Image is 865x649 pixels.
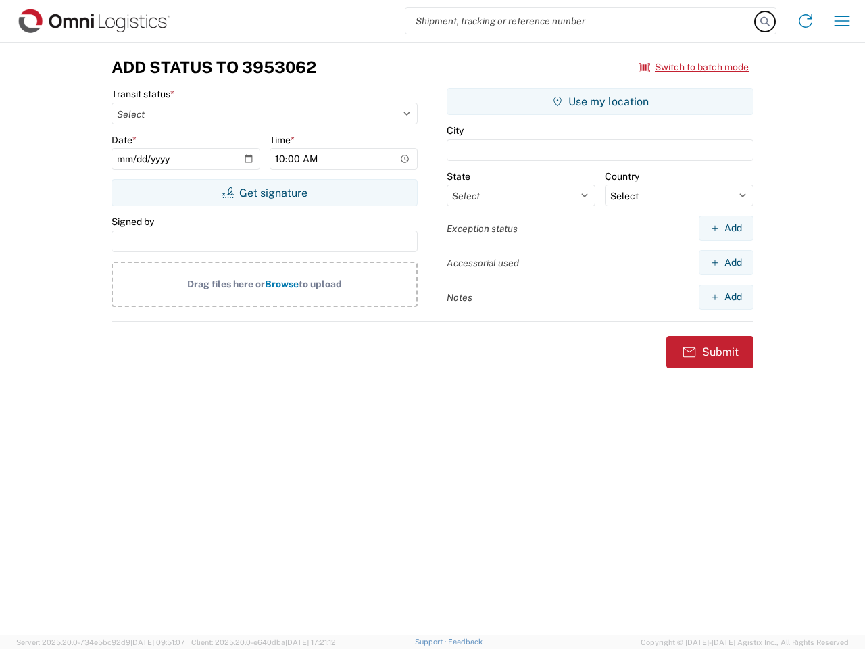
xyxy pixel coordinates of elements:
[605,170,639,183] label: Country
[191,638,336,646] span: Client: 2025.20.0-e640dba
[641,636,849,648] span: Copyright © [DATE]-[DATE] Agistix Inc., All Rights Reserved
[187,279,265,289] span: Drag files here or
[285,638,336,646] span: [DATE] 17:21:12
[447,257,519,269] label: Accessorial used
[405,8,756,34] input: Shipment, tracking or reference number
[415,638,449,646] a: Support
[265,279,299,289] span: Browse
[447,170,470,183] label: State
[699,250,753,275] button: Add
[666,336,753,368] button: Submit
[270,134,295,146] label: Time
[112,88,174,100] label: Transit status
[447,88,753,115] button: Use my location
[639,56,749,78] button: Switch to batch mode
[299,279,342,289] span: to upload
[448,638,483,646] a: Feedback
[112,179,418,206] button: Get signature
[447,222,518,235] label: Exception status
[112,216,154,228] label: Signed by
[130,638,185,646] span: [DATE] 09:51:07
[112,57,316,77] h3: Add Status to 3953062
[699,285,753,310] button: Add
[447,124,464,137] label: City
[447,291,472,304] label: Notes
[112,134,137,146] label: Date
[699,216,753,241] button: Add
[16,638,185,646] span: Server: 2025.20.0-734e5bc92d9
